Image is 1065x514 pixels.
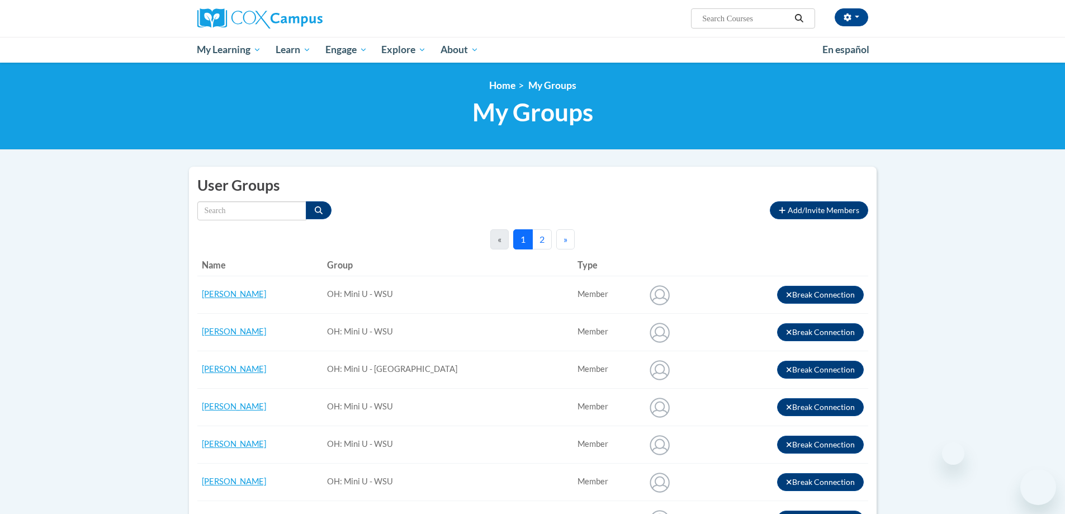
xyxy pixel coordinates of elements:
[202,364,266,374] a: [PERSON_NAME]
[777,473,864,491] button: Break Connection
[323,463,573,501] td: OH: Mini U - WSU
[835,8,868,26] button: Account Settings
[202,289,266,299] a: [PERSON_NAME]
[513,229,533,249] button: 1
[777,398,864,416] button: Break Connection
[573,276,641,313] td: Connected user for connection: OH: Mini U - WSU
[181,37,885,63] div: Main menu
[573,313,641,351] td: Connected user for connection: OH: Mini U - WSU
[318,37,375,63] a: Engage
[646,281,674,309] img: Alexandria Trevino
[646,393,674,421] img: Ashley Wells
[323,426,573,463] td: OH: Mini U - WSU
[556,229,575,249] button: Next
[777,323,864,341] button: Break Connection
[202,439,266,449] a: [PERSON_NAME]
[323,351,573,388] td: OH: Mini U - [GEOGRAPHIC_DATA]
[490,229,575,249] nav: Pagination Navigation
[646,468,674,496] img: Brianna Braun
[528,79,576,91] span: My Groups
[323,313,573,351] td: OH: Mini U - WSU
[472,97,593,127] span: My Groups
[646,318,674,346] img: Amanda Schrader
[197,175,868,196] h2: User Groups
[381,43,426,56] span: Explore
[815,38,877,62] a: En español
[573,463,641,501] td: Connected user for connection: OH: Mini U - WSU
[323,276,573,313] td: OH: Mini U - WSU
[788,205,859,215] span: Add/Invite Members
[197,43,261,56] span: My Learning
[441,43,479,56] span: About
[564,234,567,244] span: »
[777,436,864,454] button: Break Connection
[573,351,641,388] td: Connected user for connection: OH: Mini U - Miami
[791,12,807,25] button: Search
[276,43,311,56] span: Learn
[532,229,552,249] button: 2
[190,37,269,63] a: My Learning
[202,327,266,336] a: [PERSON_NAME]
[1020,469,1056,505] iframe: Button to launch messaging window
[701,12,791,25] input: Search Courses
[646,356,674,384] img: Amanda Varner
[433,37,486,63] a: About
[489,79,515,91] a: Home
[573,388,641,426] td: Connected user for connection: OH: Mini U - WSU
[942,442,964,465] iframe: Close message
[822,44,869,55] span: En español
[573,254,641,276] th: Type
[323,388,573,426] td: OH: Mini U - WSU
[197,201,306,220] input: Search by name
[325,43,367,56] span: Engage
[646,431,674,459] img: Aubrey Schmidt
[202,477,266,486] a: [PERSON_NAME]
[770,201,868,219] button: Add/Invite Members
[202,402,266,411] a: [PERSON_NAME]
[197,8,323,29] img: Cox Campus
[306,201,332,219] button: Search
[573,426,641,463] td: Connected user for connection: OH: Mini U - WSU
[777,286,864,304] button: Break Connection
[777,361,864,379] button: Break Connection
[374,37,433,63] a: Explore
[197,254,323,276] th: Name
[268,37,318,63] a: Learn
[323,254,573,276] th: Group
